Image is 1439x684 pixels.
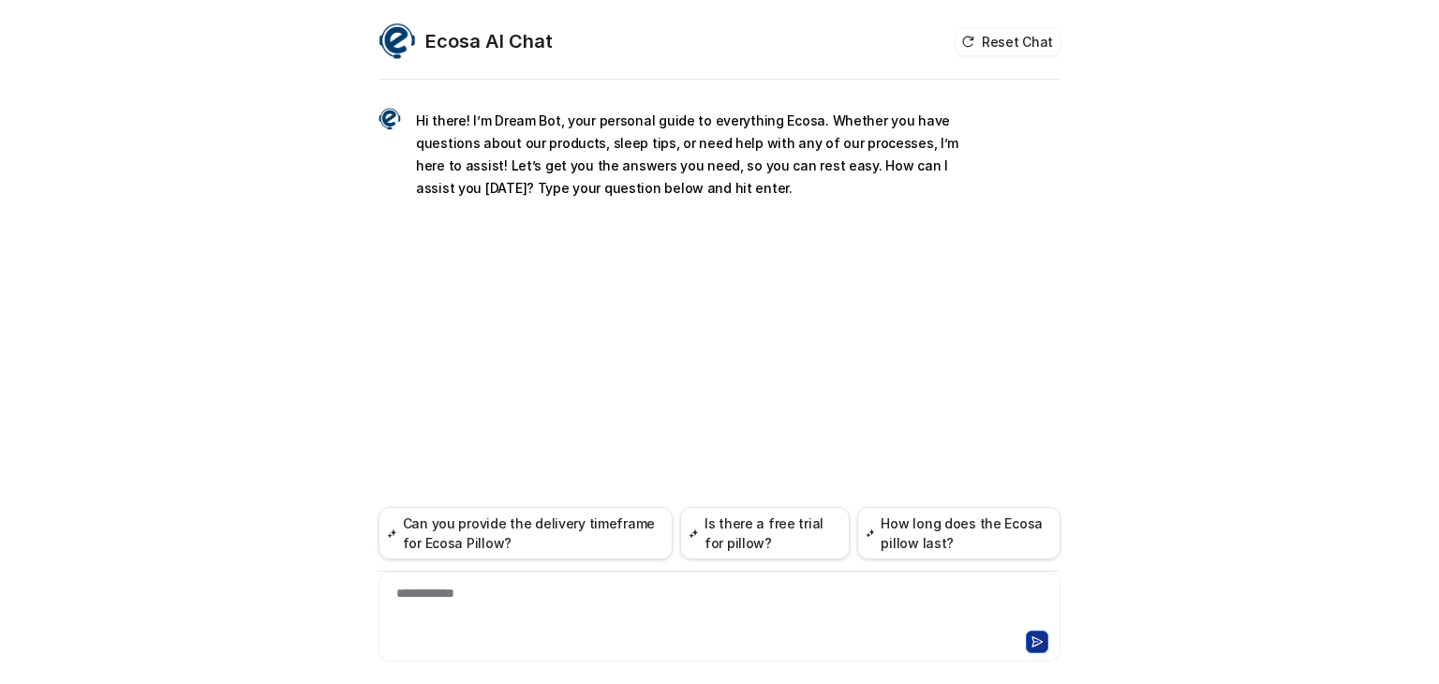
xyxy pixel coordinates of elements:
[956,28,1061,55] button: Reset Chat
[378,22,416,60] img: Widget
[378,108,401,130] img: Widget
[680,507,850,559] button: Is there a free trial for pillow?
[378,507,673,559] button: Can you provide the delivery timeframe for Ecosa Pillow?
[416,110,964,200] p: Hi there! I’m Dream Bot, your personal guide to everything Ecosa. Whether you have questions abou...
[857,507,1061,559] button: How long does the Ecosa pillow last?
[425,28,553,54] h2: Ecosa AI Chat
